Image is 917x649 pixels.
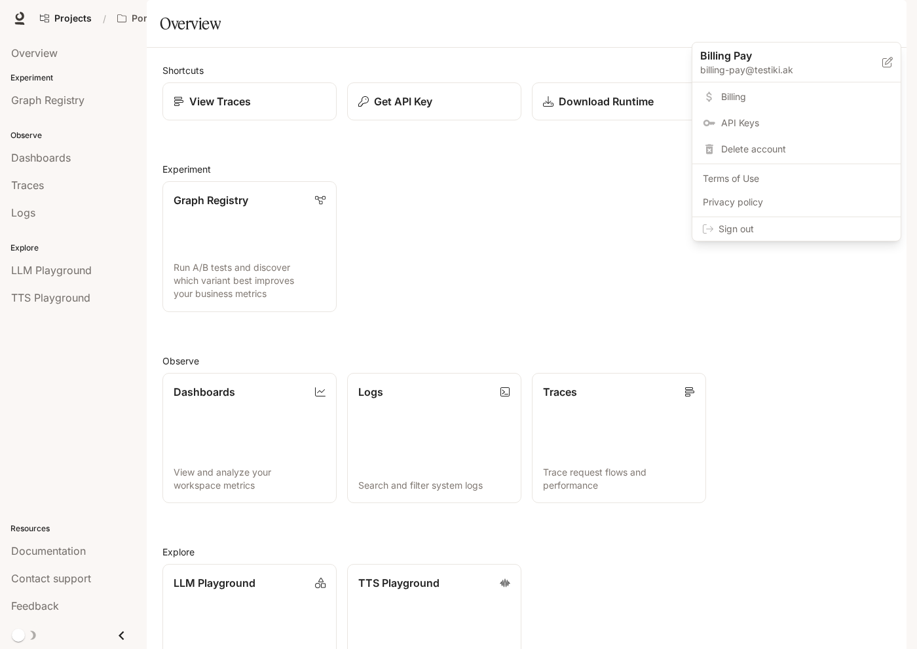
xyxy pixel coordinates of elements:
[695,190,898,214] a: Privacy policy
[719,222,890,236] span: Sign out
[700,48,861,63] p: Billing Pay
[695,137,898,161] div: Delete account
[692,43,901,82] div: Billing Paybilling-pay@testiki.ak
[721,116,890,130] span: API Keys
[703,172,890,185] span: Terms of Use
[695,167,898,190] a: Terms of Use
[703,196,890,209] span: Privacy policy
[692,217,901,241] div: Sign out
[695,111,898,135] a: API Keys
[721,90,890,103] span: Billing
[721,143,890,156] span: Delete account
[695,85,898,109] a: Billing
[700,63,882,77] p: billing-pay@testiki.ak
